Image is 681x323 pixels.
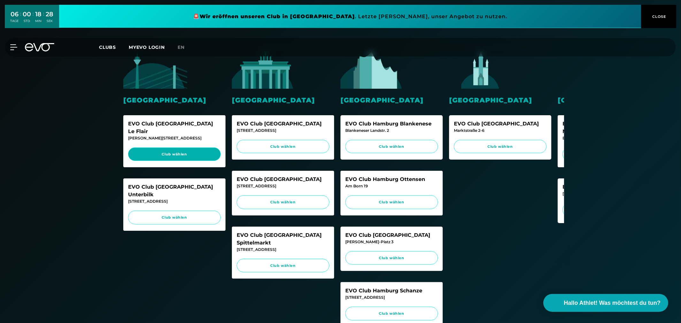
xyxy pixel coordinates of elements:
img: evofitness [123,49,187,89]
a: MYEVO LOGIN [129,44,165,50]
a: Club wählen [237,195,329,209]
span: Club wählen [243,199,323,205]
div: Blankeneser Landstr. 2 [345,128,438,133]
img: evofitness [449,49,513,89]
span: CLOSE [651,14,667,19]
a: Club wählen [345,140,438,154]
div: MIN [35,19,42,23]
div: [PERSON_NAME]-Platz 3 [345,239,438,245]
div: [STREET_ADDRESS] [237,247,329,252]
div: [STREET_ADDRESS] [345,295,438,300]
a: Club wählen [237,259,329,273]
div: [STREET_ADDRESS] [237,183,329,189]
span: Club wählen [460,144,540,149]
div: STD [23,19,31,23]
div: EVO Club [GEOGRAPHIC_DATA] Spittelmarkt [237,231,329,247]
img: evofitness [232,49,296,89]
div: EVO Club [GEOGRAPHIC_DATA] [345,231,438,239]
div: [GEOGRAPHIC_DATA] [558,95,660,105]
div: [PERSON_NAME][STREET_ADDRESS] [128,135,221,141]
span: Club wählen [134,215,215,220]
button: CLOSE [641,5,676,28]
div: EVO Club [GEOGRAPHIC_DATA] [237,176,329,183]
div: 18 [35,10,42,19]
span: Club wählen [351,255,432,261]
span: Club wählen [243,144,323,149]
a: Club wählen [128,147,221,161]
div: [GEOGRAPHIC_DATA] [340,95,443,105]
a: Clubs [99,44,129,50]
span: Club wählen [243,263,323,268]
div: EVO Club München Glockenbach [562,183,655,191]
a: Club wählen [345,195,438,209]
div: Am Born 19 [345,183,438,189]
div: EVO Club [GEOGRAPHIC_DATA] [237,120,329,128]
div: : [43,10,44,27]
div: [STREET_ADDRESS] [237,128,329,133]
div: Marktstraße 2-6 [454,128,547,133]
img: evofitness [340,49,404,89]
div: EVO Club [GEOGRAPHIC_DATA] Le Flair [128,120,221,135]
div: EVO Club [GEOGRAPHIC_DATA] Unterbilk [128,183,221,199]
a: Club wählen [345,307,438,320]
button: Hallo Athlet! Was möchtest du tun? [543,294,668,312]
div: [STREET_ADDRESS] [128,199,221,204]
span: Club wählen [134,152,215,157]
div: 00 [23,10,31,19]
div: EVO Club Hamburg Blankenese [345,120,438,128]
a: en [178,44,192,51]
span: Club wählen [351,311,432,316]
div: EVO Club Hamburg Ottensen [345,176,438,183]
div: [GEOGRAPHIC_DATA] [232,95,334,105]
div: [GEOGRAPHIC_DATA] [123,95,226,105]
div: [STREET_ADDRESS] [562,191,655,197]
div: : [33,10,34,27]
span: Hallo Athlet! Was möchtest du tun? [564,299,661,307]
div: 28 [46,10,54,19]
span: en [178,44,185,50]
div: 06 [11,10,19,19]
div: EVO Club [GEOGRAPHIC_DATA] Maxvorstadt [562,120,655,135]
a: Club wählen [237,140,329,154]
div: [GEOGRAPHIC_DATA] [449,95,551,105]
div: EVO Club [GEOGRAPHIC_DATA] [454,120,547,128]
img: evofitness [558,49,622,89]
span: Club wählen [351,199,432,205]
div: TAGE [11,19,19,23]
a: Club wählen [128,211,221,224]
span: Clubs [99,44,116,50]
div: Briennerstr. 55 [562,135,655,141]
div: SEK [46,19,54,23]
a: Club wählen [345,251,438,265]
span: Club wählen [351,144,432,149]
div: EVO Club Hamburg Schanze [345,287,438,295]
div: : [20,10,21,27]
a: Club wählen [454,140,547,154]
